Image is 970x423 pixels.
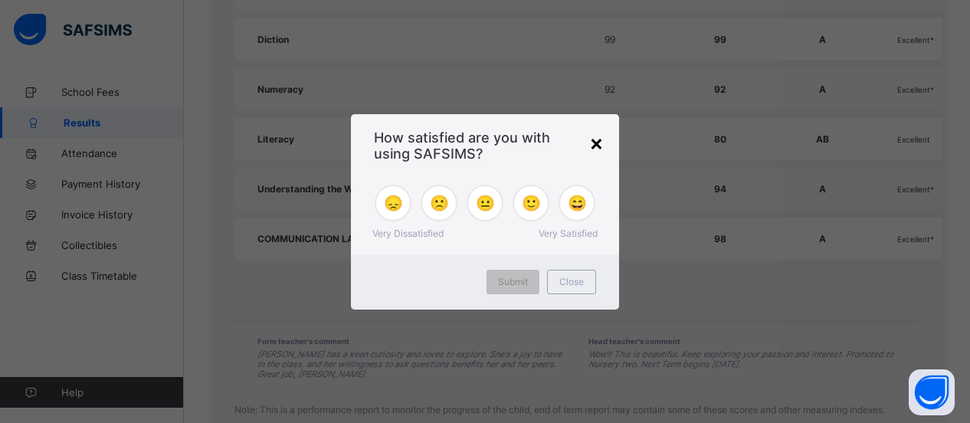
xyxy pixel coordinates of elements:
[909,369,955,415] button: Open asap
[589,130,604,156] div: ×
[539,228,598,239] span: Very Satisfied
[374,130,596,162] span: How satisfied are you with using SAFSIMS?
[372,228,444,239] span: Very Dissatisfied
[430,194,449,212] span: 🙁
[568,194,587,212] span: 😄
[559,276,584,287] span: Close
[476,194,495,212] span: 😐
[522,194,541,212] span: 🙂
[384,194,403,212] span: 😞
[498,276,528,287] span: Submit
